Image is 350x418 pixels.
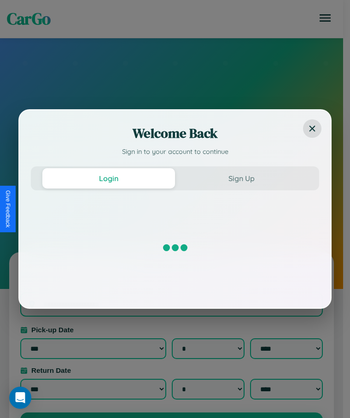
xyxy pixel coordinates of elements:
button: Login [42,168,175,188]
button: Sign Up [175,168,308,188]
p: Sign in to your account to continue [31,147,319,157]
h2: Welcome Back [31,124,319,142]
div: Give Feedback [5,190,11,228]
div: Open Intercom Messenger [9,387,31,409]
